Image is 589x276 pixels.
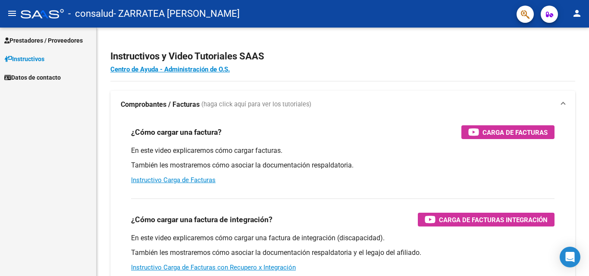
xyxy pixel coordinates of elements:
span: - consalud [68,4,113,23]
div: Open Intercom Messenger [560,247,580,267]
p: En este video explicaremos cómo cargar una factura de integración (discapacidad). [131,233,555,243]
h3: ¿Cómo cargar una factura? [131,126,222,138]
button: Carga de Facturas Integración [418,213,555,226]
span: Carga de Facturas Integración [439,214,548,225]
p: En este video explicaremos cómo cargar facturas. [131,146,555,155]
mat-icon: person [572,8,582,19]
span: (haga click aquí para ver los tutoriales) [201,100,311,109]
a: Instructivo Carga de Facturas [131,176,216,184]
span: Datos de contacto [4,73,61,82]
span: - ZARRATEA [PERSON_NAME] [113,4,240,23]
span: Carga de Facturas [482,127,548,138]
strong: Comprobantes / Facturas [121,100,200,109]
a: Centro de Ayuda - Administración de O.S. [110,65,230,73]
span: Instructivos [4,54,44,64]
mat-expansion-panel-header: Comprobantes / Facturas (haga click aquí para ver los tutoriales) [110,91,575,118]
h2: Instructivos y Video Tutoriales SAAS [110,48,575,65]
a: Instructivo Carga de Facturas con Recupero x Integración [131,264,296,271]
h3: ¿Cómo cargar una factura de integración? [131,214,273,226]
span: Prestadores / Proveedores [4,36,83,45]
p: También les mostraremos cómo asociar la documentación respaldatoria y el legajo del afiliado. [131,248,555,257]
mat-icon: menu [7,8,17,19]
button: Carga de Facturas [461,125,555,139]
p: También les mostraremos cómo asociar la documentación respaldatoria. [131,161,555,170]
